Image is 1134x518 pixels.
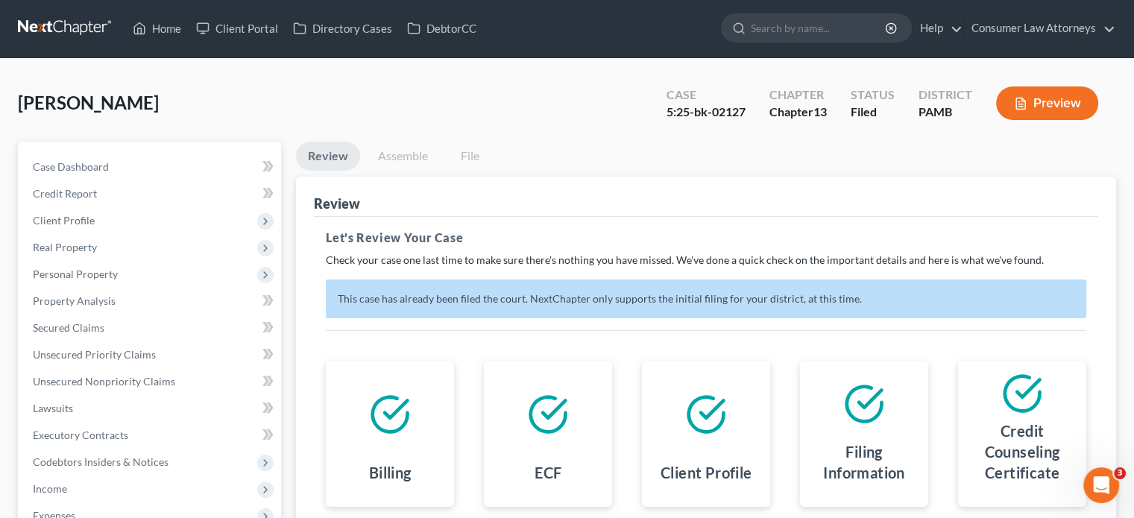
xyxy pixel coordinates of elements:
p: This case has already been filed the court. NextChapter only supports the initial filing for your... [326,279,1086,318]
div: Filed [851,104,895,121]
span: Credit Report [33,187,97,200]
button: Preview [996,86,1098,120]
span: Executory Contracts [33,429,128,441]
a: Home [125,15,189,42]
span: Lawsuits [33,402,73,414]
div: Case [667,86,746,104]
span: Secured Claims [33,321,104,334]
span: Unsecured Nonpriority Claims [33,375,175,388]
span: [PERSON_NAME] [18,92,159,113]
a: Consumer Law Attorneys [964,15,1115,42]
div: 5:25-bk-02127 [667,104,746,121]
div: PAMB [919,104,972,121]
span: Unsecured Priority Claims [33,348,156,361]
a: Secured Claims [21,315,281,341]
a: Client Portal [189,15,286,42]
a: Unsecured Priority Claims [21,341,281,368]
span: Property Analysis [33,294,116,307]
span: Case Dashboard [33,160,109,173]
h4: Credit Counseling Certificate [970,420,1074,483]
div: District [919,86,972,104]
span: 3 [1114,467,1126,479]
a: Executory Contracts [21,422,281,449]
div: Chapter [769,104,827,121]
a: Property Analysis [21,288,281,315]
div: Review [314,195,360,212]
span: 13 [813,104,827,119]
p: Check your case one last time to make sure there's nothing you have missed. We've done a quick ch... [326,253,1086,268]
h4: Billing [369,462,412,483]
a: Lawsuits [21,395,281,422]
h5: Let's Review Your Case [326,229,1086,247]
span: Codebtors Insiders & Notices [33,455,168,468]
span: Personal Property [33,268,118,280]
span: Income [33,482,67,495]
span: Client Profile [33,214,95,227]
div: Chapter [769,86,827,104]
input: Search by name... [751,14,887,42]
a: Case Dashboard [21,154,281,180]
div: Status [851,86,895,104]
span: Real Property [33,241,97,253]
a: DebtorCC [400,15,484,42]
a: Assemble [366,142,440,171]
a: Review [296,142,360,171]
a: Unsecured Nonpriority Claims [21,368,281,395]
h4: ECF [535,462,561,483]
h4: Filing Information [812,441,916,483]
a: File [446,142,494,171]
a: Directory Cases [286,15,400,42]
a: Credit Report [21,180,281,207]
iframe: Intercom live chat [1083,467,1119,503]
h4: Client Profile [661,462,752,483]
a: Help [913,15,963,42]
